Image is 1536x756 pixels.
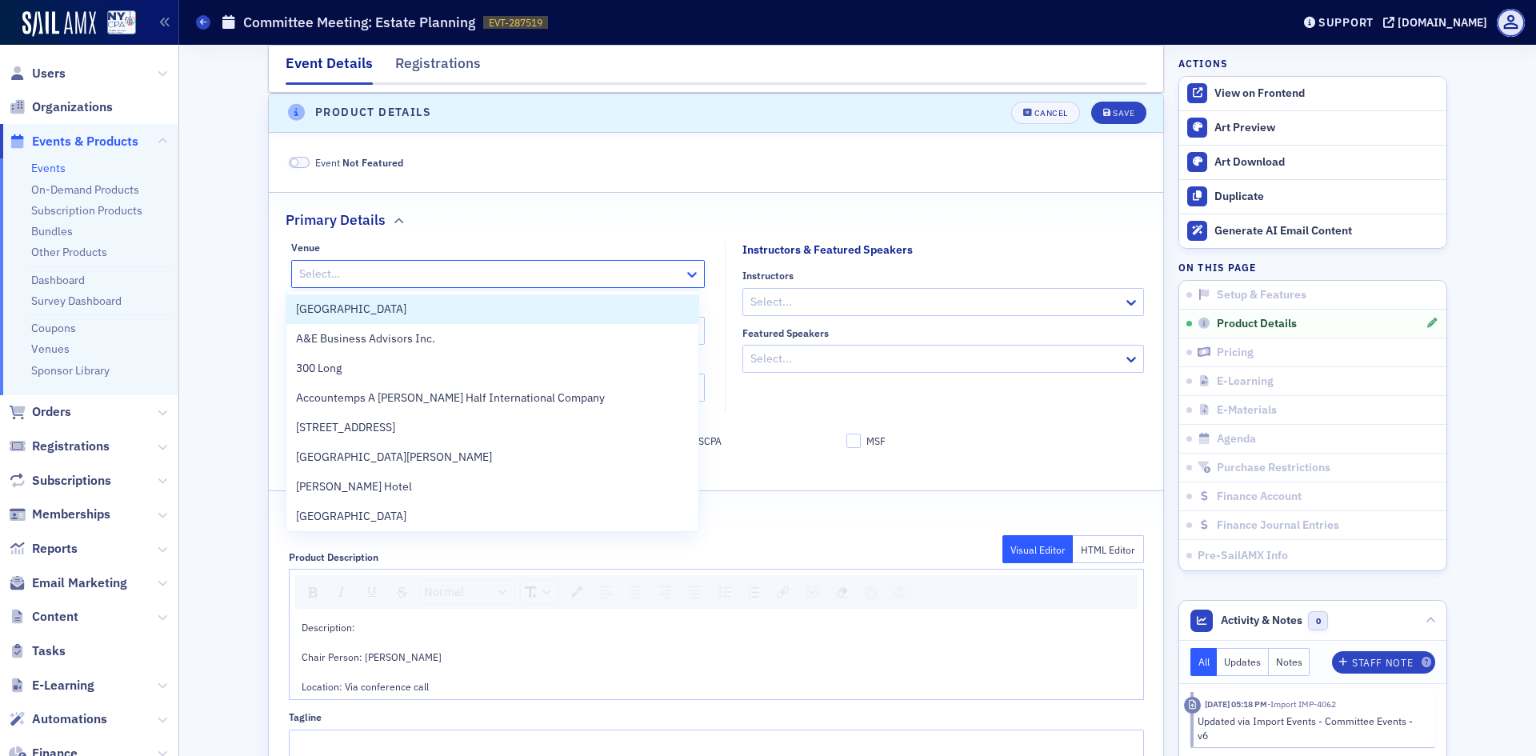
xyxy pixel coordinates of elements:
div: rdw-inline-control [299,580,417,604]
div: rdw-textalign-control [591,580,710,604]
div: Instructors [742,270,794,282]
a: Art Download [1179,145,1446,179]
a: Venues [31,342,70,356]
div: [DOMAIN_NAME] [1398,15,1487,30]
a: View Homepage [96,10,136,38]
button: Save [1091,102,1146,124]
span: MSF [866,434,886,448]
a: Automations [9,710,107,728]
span: Description: Chair Person: [PERSON_NAME] Location: Via conference call [302,621,442,693]
div: Tagline [289,711,322,723]
button: All [1190,648,1218,676]
a: Reports [9,540,78,558]
span: Orders [32,403,71,421]
div: Venue [291,242,320,254]
span: 300 Long [296,360,342,377]
a: Memberships [9,506,110,523]
span: 0 [1308,611,1328,631]
span: Users [32,65,66,82]
span: Finance Journal Entries [1217,518,1339,533]
div: rdw-editor [302,620,1132,694]
span: EVT-287519 [489,16,542,30]
span: Content [32,608,78,626]
span: Subscriptions [32,472,111,490]
span: Email Marketing [32,574,127,592]
a: Subscription Products [31,203,142,218]
span: Events & Products [32,133,138,150]
div: Ordered [743,582,765,603]
a: Other Products [31,245,107,259]
button: Staff Note [1332,651,1435,674]
a: Sponsor Library [31,363,110,378]
a: Organizations [9,98,113,116]
span: Import IMP-4062 [1267,698,1336,710]
a: Users [9,65,66,82]
span: Reports [32,540,78,558]
button: Notes [1269,648,1310,676]
img: SailAMX [22,11,96,37]
div: Art Download [1214,155,1438,170]
span: Pre-SailAMX Info [1198,548,1288,562]
a: Events [31,161,66,175]
div: Link [771,581,794,603]
button: Duplicate [1179,179,1446,214]
span: Not Featured [342,156,403,169]
div: Featured Speakers [742,327,829,339]
div: Generate AI Email Content [1214,224,1438,238]
a: Bundles [31,224,73,238]
div: Support [1318,15,1374,30]
div: rdw-block-control [417,580,518,604]
span: Setup & Features [1217,288,1306,302]
div: rdw-color-picker [562,580,591,604]
div: Redo [889,581,910,603]
a: On-Demand Products [31,182,139,197]
button: [DOMAIN_NAME] [1383,17,1493,28]
div: Product Description [289,551,378,563]
span: [PERSON_NAME] Hotel [296,478,412,495]
span: Not Featured [289,157,310,169]
a: Coupons [31,321,76,335]
span: Accountemps A [PERSON_NAME] Half International Company [296,390,605,406]
h4: On this page [1178,260,1447,274]
div: Staff Note [1352,658,1413,667]
div: View on Frontend [1214,86,1438,101]
div: Left [594,581,618,603]
a: Email Marketing [9,574,127,592]
div: rdw-remove-control [827,580,857,604]
span: E-Learning [32,677,94,694]
a: Tasks [9,642,66,660]
div: rdw-dropdown [520,580,559,604]
input: MSF [846,434,861,448]
div: Save [1113,109,1134,118]
span: NYSSCPA [680,434,722,448]
div: rdw-toolbar [295,575,1138,609]
span: E-Learning [1217,374,1274,389]
button: Visual Editor [1002,535,1074,563]
span: [GEOGRAPHIC_DATA][PERSON_NAME] [296,449,492,466]
span: [GEOGRAPHIC_DATA] [296,301,406,318]
h4: Actions [1178,56,1228,70]
span: Purchase Restrictions [1217,461,1330,475]
div: Italic [330,581,354,603]
div: rdw-list-control [710,580,768,604]
a: Survey Dashboard [31,294,122,308]
span: [STREET_ADDRESS] [296,419,395,436]
div: Updated via Import Events - Committee Events - v6 [1198,714,1424,743]
a: Subscriptions [9,472,111,490]
span: Profile [1497,9,1525,37]
button: Cancel [1011,102,1080,124]
time: 8/6/2025 05:18 PM [1205,698,1267,710]
div: Duplicate [1214,190,1438,204]
label: MSF [846,434,1027,448]
span: Pricing [1217,346,1254,360]
a: Orders [9,403,71,421]
a: Events & Products [9,133,138,150]
h1: Committee Meeting: Estate Planning [243,13,475,32]
span: Tasks [32,642,66,660]
span: Finance Account [1217,490,1302,504]
div: Right [654,581,677,603]
label: NYSSCPA [661,434,842,448]
button: Updates [1217,648,1269,676]
h4: Product Details [315,104,431,121]
span: Automations [32,710,107,728]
